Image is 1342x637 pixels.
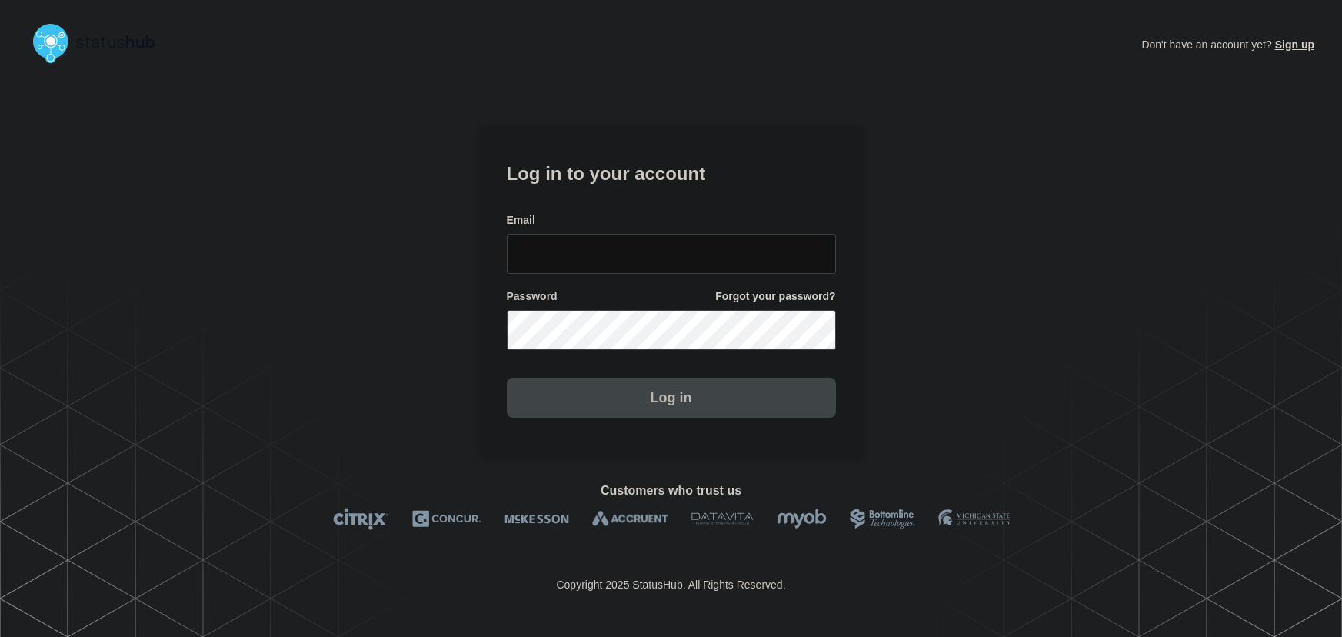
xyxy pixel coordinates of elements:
img: McKesson logo [504,508,569,530]
img: Bottomline logo [850,508,915,530]
p: Copyright 2025 StatusHub. All Rights Reserved. [556,579,785,591]
img: myob logo [777,508,827,530]
a: Forgot your password? [715,289,835,304]
img: DataVita logo [691,508,754,530]
span: Email [507,213,535,228]
img: Accruent logo [592,508,668,530]
a: Sign up [1272,38,1314,51]
h2: Customers who trust us [28,484,1314,498]
p: Don't have an account yet? [1141,26,1314,63]
img: StatusHub logo [28,18,174,68]
h1: Log in to your account [507,158,836,186]
img: Citrix logo [333,508,389,530]
img: MSU logo [938,508,1010,530]
span: Password [507,289,558,304]
img: Concur logo [412,508,481,530]
input: email input [507,234,836,274]
button: Log in [507,378,836,418]
input: password input [507,310,836,350]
